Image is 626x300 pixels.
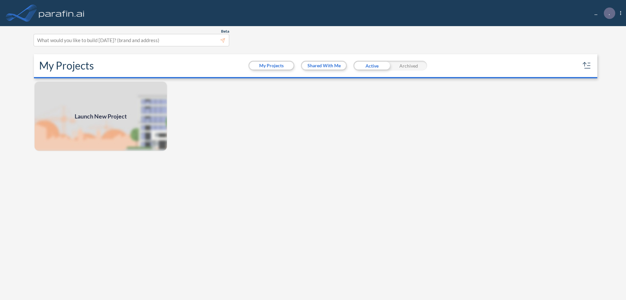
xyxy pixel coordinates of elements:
[585,8,621,19] div: ...
[75,112,127,121] span: Launch New Project
[34,81,168,151] a: Launch New Project
[302,62,346,70] button: Shared With Me
[249,62,293,70] button: My Projects
[582,60,592,71] button: sort
[39,59,94,72] h2: My Projects
[390,61,427,71] div: Archived
[37,7,86,20] img: logo
[34,81,168,151] img: add
[353,61,390,71] div: Active
[609,10,610,16] p: .
[221,29,229,34] span: Beta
